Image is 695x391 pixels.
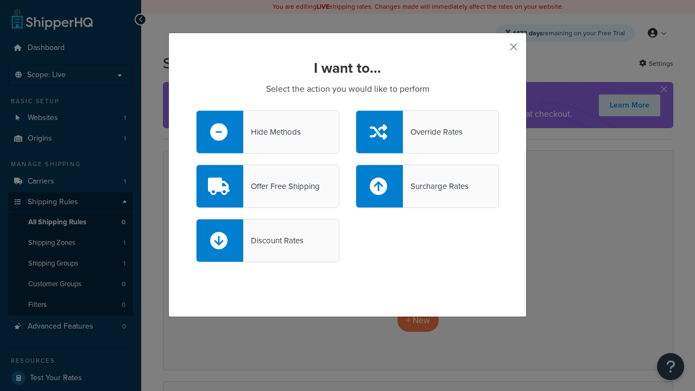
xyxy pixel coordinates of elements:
div: Offer Free Shipping [243,179,320,194]
div: Hide Methods [243,124,301,140]
div: Override Rates [403,124,463,140]
p: Select the action you would like to perform [196,81,499,97]
strong: I want to... [314,58,381,78]
div: Surcharge Rates [403,179,469,194]
div: Discount Rates [243,233,304,248]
